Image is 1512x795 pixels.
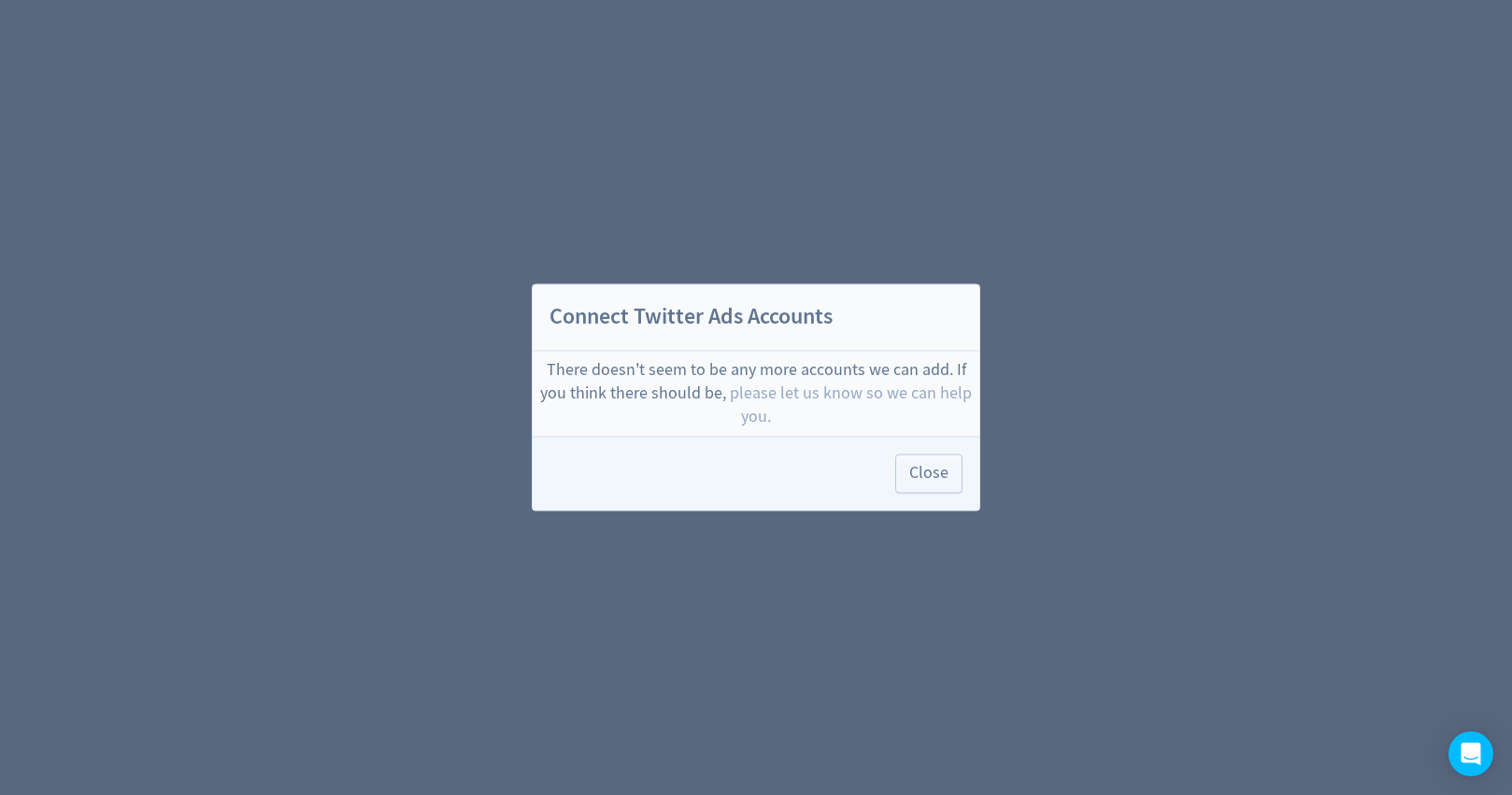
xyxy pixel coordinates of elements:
span: please let us know so we can help you. [730,383,972,427]
div: Open Intercom Messenger [1448,731,1493,776]
button: Close [895,455,963,494]
div: There doesn't seem to be any more accounts we can add. If you think there should be, [540,358,972,429]
span: Close [909,466,949,483]
h2: Connect Twitter Ads Accounts [533,284,979,351]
